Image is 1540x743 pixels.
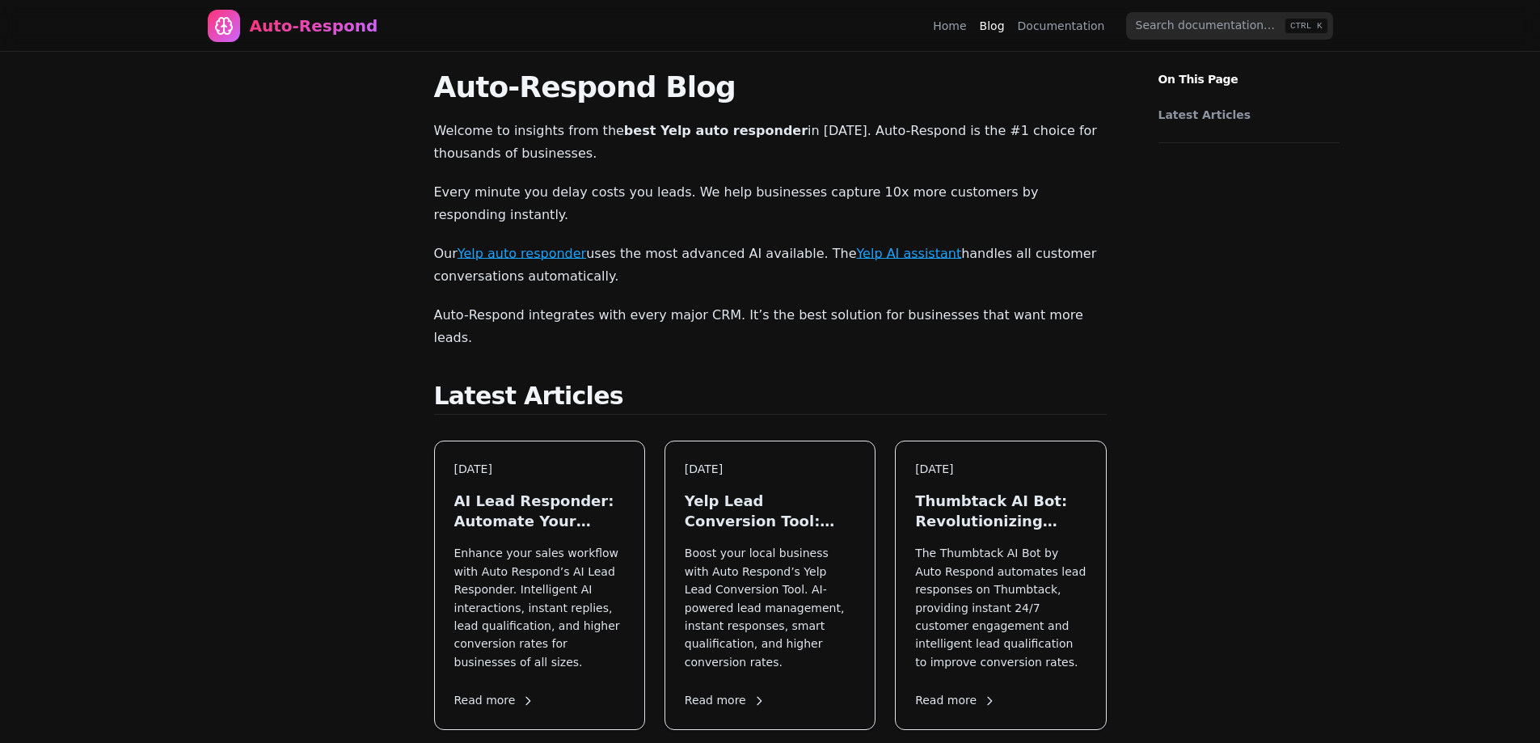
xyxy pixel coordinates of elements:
strong: best Yelp auto responder [624,123,808,138]
p: Boost your local business with Auto Respond’s Yelp Lead Conversion Tool. AI-powered lead manageme... [685,544,855,671]
div: Auto-Respond [250,15,378,37]
a: [DATE]Thumbtack AI Bot: Revolutionizing Lead GenerationThe Thumbtack AI Bot by Auto Respond autom... [895,441,1106,730]
div: [DATE] [685,461,855,478]
a: Home [933,18,966,34]
h2: Latest Articles [434,382,1107,415]
h3: Thumbtack AI Bot: Revolutionizing Lead Generation [915,491,1086,531]
a: Latest Articles [1158,107,1331,123]
a: Yelp AI assistant [856,246,961,261]
p: Welcome to insights from the in [DATE]. Auto-Respond is the #1 choice for thousands of businesses. [434,120,1107,165]
h3: AI Lead Responder: Automate Your Sales in [DATE] [454,491,625,531]
h3: Yelp Lead Conversion Tool: Maximize Local Leads in [DATE] [685,491,855,531]
span: Read more [915,692,996,709]
span: Read more [685,692,766,709]
span: Read more [454,692,535,709]
input: Search documentation… [1126,12,1333,40]
p: Our uses the most advanced AI available. The handles all customer conversations automatically. [434,243,1107,288]
a: Documentation [1018,18,1105,34]
div: [DATE] [454,461,625,478]
div: [DATE] [915,461,1086,478]
p: Auto-Respond integrates with every major CRM. It’s the best solution for businesses that want mor... [434,304,1107,349]
a: Blog [980,18,1005,34]
a: [DATE]Yelp Lead Conversion Tool: Maximize Local Leads in [DATE]Boost your local business with Aut... [665,441,875,730]
p: The Thumbtack AI Bot by Auto Respond automates lead responses on Thumbtack, providing instant 24/... [915,544,1086,671]
p: On This Page [1146,52,1352,87]
p: Enhance your sales workflow with Auto Respond’s AI Lead Responder. Intelligent AI interactions, i... [454,544,625,671]
p: Every minute you delay costs you leads. We help businesses capture 10x more customers by respondi... [434,181,1107,226]
a: Yelp auto responder [458,246,586,261]
a: [DATE]AI Lead Responder: Automate Your Sales in [DATE]Enhance your sales workflow with Auto Respo... [434,441,645,730]
a: Home page [208,10,378,42]
h1: Auto-Respond Blog [434,71,1107,103]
